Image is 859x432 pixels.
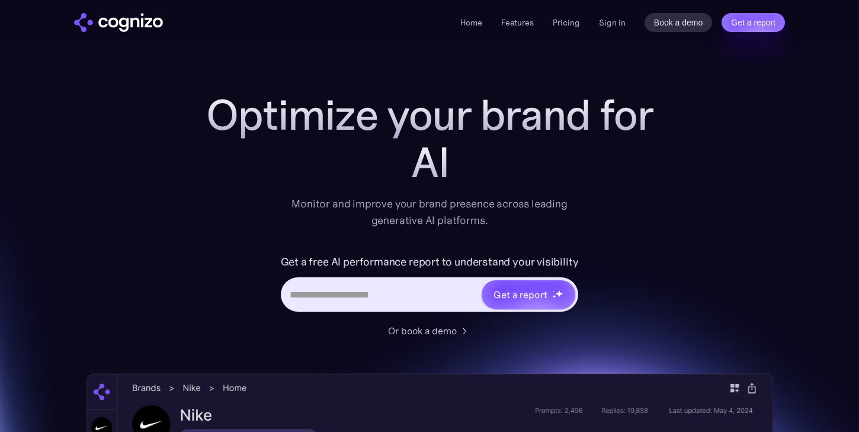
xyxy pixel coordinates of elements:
[388,324,457,338] div: Or book a demo
[552,295,556,299] img: star
[74,13,163,32] a: home
[552,290,554,292] img: star
[493,287,547,302] div: Get a report
[281,252,579,271] label: Get a free AI performance report to understand your visibility
[460,17,482,28] a: Home
[281,252,579,318] form: Hero URL Input Form
[74,13,163,32] img: cognizo logo
[193,139,666,186] div: AI
[388,324,471,338] a: Or book a demo
[553,17,580,28] a: Pricing
[555,290,563,297] img: star
[480,279,576,310] a: Get a reportstarstarstar
[501,17,534,28] a: Features
[193,91,666,139] h1: Optimize your brand for
[722,13,785,32] a: Get a report
[284,196,575,229] div: Monitor and improve your brand presence across leading generative AI platforms.
[599,15,626,30] a: Sign in
[645,13,713,32] a: Book a demo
